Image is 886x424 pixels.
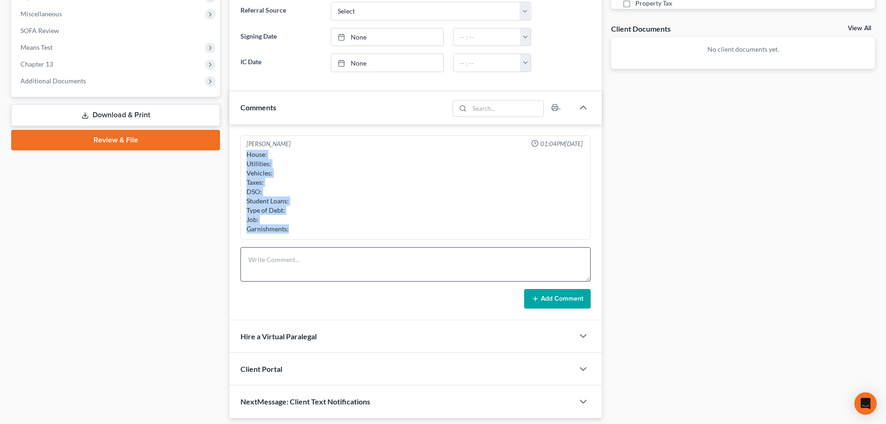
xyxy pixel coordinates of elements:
div: Open Intercom Messenger [854,392,877,415]
a: SOFA Review [13,22,220,39]
span: Chapter 13 [20,60,53,68]
input: Search... [470,101,544,116]
input: -- : -- [453,28,520,46]
a: Download & Print [11,104,220,126]
input: -- : -- [453,54,520,72]
span: Comments [240,103,276,112]
span: Client Portal [240,364,282,373]
span: Means Test [20,43,53,51]
span: Additional Documents [20,77,86,85]
span: 01:04PM[DATE] [540,140,583,148]
p: No client documents yet. [619,45,867,54]
label: Signing Date [236,28,326,47]
div: [PERSON_NAME] [246,140,291,148]
span: Hire a Virtual Paralegal [240,332,317,341]
span: NextMessage: Client Text Notifications [240,397,370,406]
a: None [331,28,443,46]
a: None [331,54,443,72]
a: View All [848,25,871,32]
label: Referral Source [236,2,326,20]
span: SOFA Review [20,27,59,34]
div: House: Utilities: Vehicles: Taxes: DSO: Student Loans: Type of Debt: Job: Garnishments: [246,150,585,234]
span: Miscellaneous [20,10,62,18]
div: Client Documents [611,24,671,34]
button: Add Comment [524,289,591,309]
a: Review & File [11,130,220,150]
label: IC Date [236,54,326,72]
